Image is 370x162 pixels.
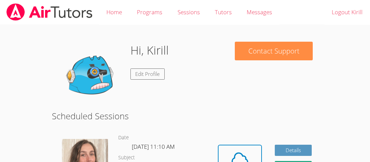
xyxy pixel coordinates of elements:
a: Edit Profile [130,68,165,80]
img: default.png [57,42,125,109]
dt: Date [118,134,129,142]
a: Details [275,145,312,156]
span: Messages [247,8,272,16]
img: airtutors_banner-c4298cdbf04f3fff15de1276eac7730deb9818008684d7c2e4769d2f7ddbe033.png [6,3,93,21]
button: Contact Support [235,42,313,60]
h1: Hi, Kirill [130,42,169,59]
span: [DATE] 11:10 AM [132,143,175,150]
h2: Scheduled Sessions [52,109,318,122]
dt: Subject [118,154,135,162]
